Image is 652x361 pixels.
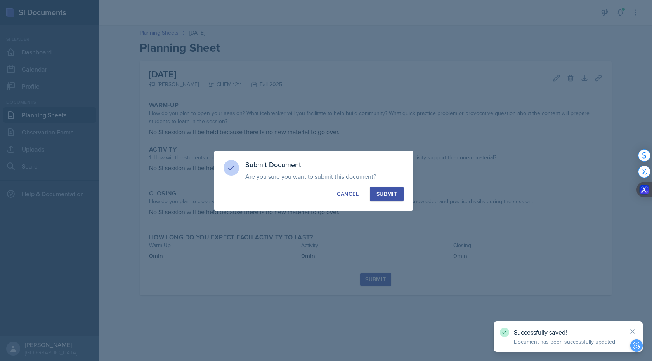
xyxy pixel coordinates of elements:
[330,187,365,201] button: Cancel
[514,328,623,336] p: Successfully saved!
[337,190,359,198] div: Cancel
[245,160,404,169] h3: Submit Document
[370,187,404,201] button: Submit
[245,173,404,180] p: Are you sure you want to submit this document?
[514,338,623,345] p: Document has been successfully updated
[376,190,397,198] div: Submit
